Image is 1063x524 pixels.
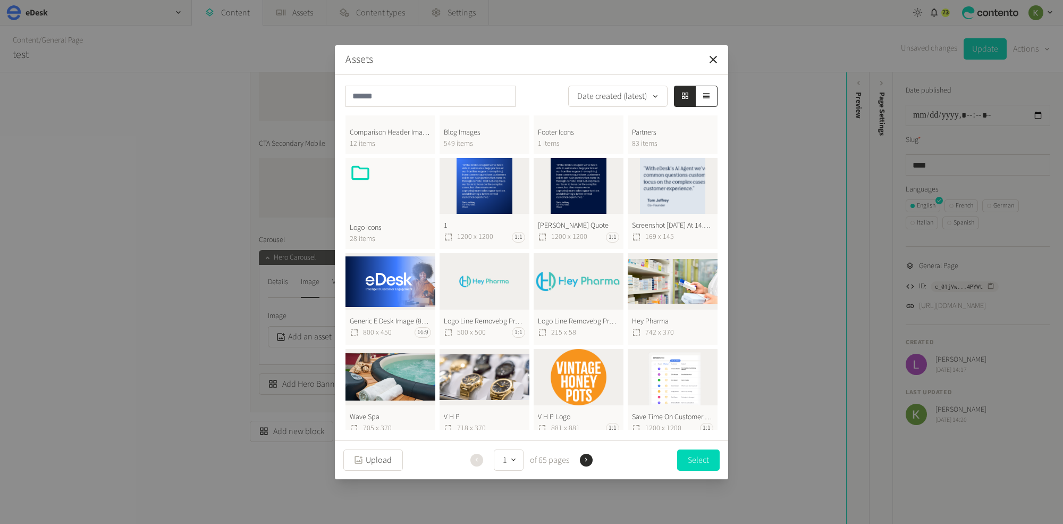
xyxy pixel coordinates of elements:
button: Select [677,450,720,471]
span: 12 items [350,138,431,149]
span: 28 items [350,234,431,245]
span: Partners [632,127,713,138]
button: Logo icons28 items [345,158,435,249]
button: 1 [494,450,524,471]
span: Blog Images [444,127,525,138]
button: Upload [343,450,403,471]
span: Comparison Header Images [350,127,431,138]
span: 549 items [444,138,525,149]
button: Date created (latest) [568,86,668,107]
span: Footer Icons [538,127,619,138]
span: of 65 pages [528,454,569,467]
span: 1 items [538,138,619,149]
span: Logo icons [350,222,431,234]
span: 83 items [632,138,713,149]
button: Assets [345,52,373,68]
